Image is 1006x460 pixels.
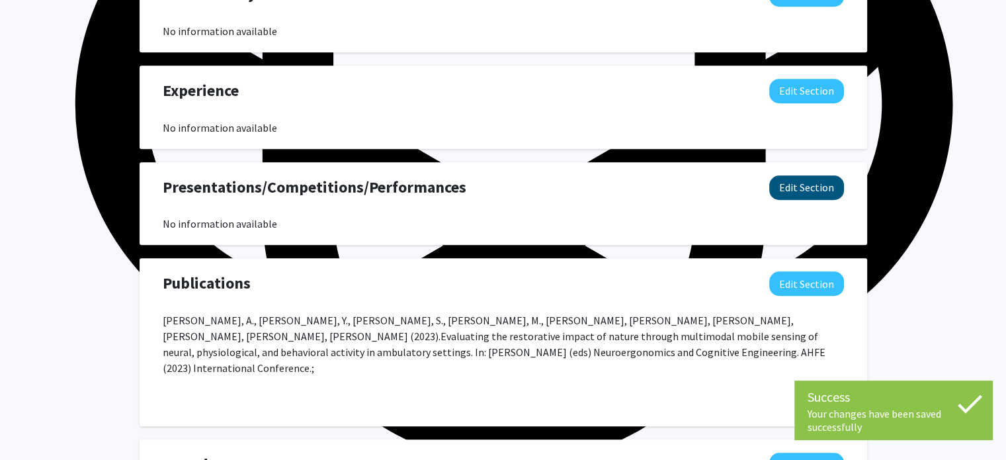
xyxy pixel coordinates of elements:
p: [PERSON_NAME], A., [PERSON_NAME], Y., [PERSON_NAME], S., [PERSON_NAME], M., [PERSON_NAME], [PERSO... [163,312,844,376]
span: Experience [163,79,239,103]
div: Your changes have been saved successfully [808,407,980,434]
button: Edit Experience [769,79,844,103]
div: No information available [163,120,844,136]
span: Presentations/Competitions/Performances [163,175,466,199]
button: Edit Presentations/Competitions/Performances [769,175,844,200]
span: Publications [163,271,251,295]
iframe: Chat [10,400,56,450]
div: Success [808,387,980,407]
div: No information available [163,216,844,232]
button: Edit Publications [769,271,844,296]
span: Evaluating the restorative impact of nature through multimodal mobile sensing of neural, physiolo... [163,330,825,375]
div: No information available [163,23,844,39]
